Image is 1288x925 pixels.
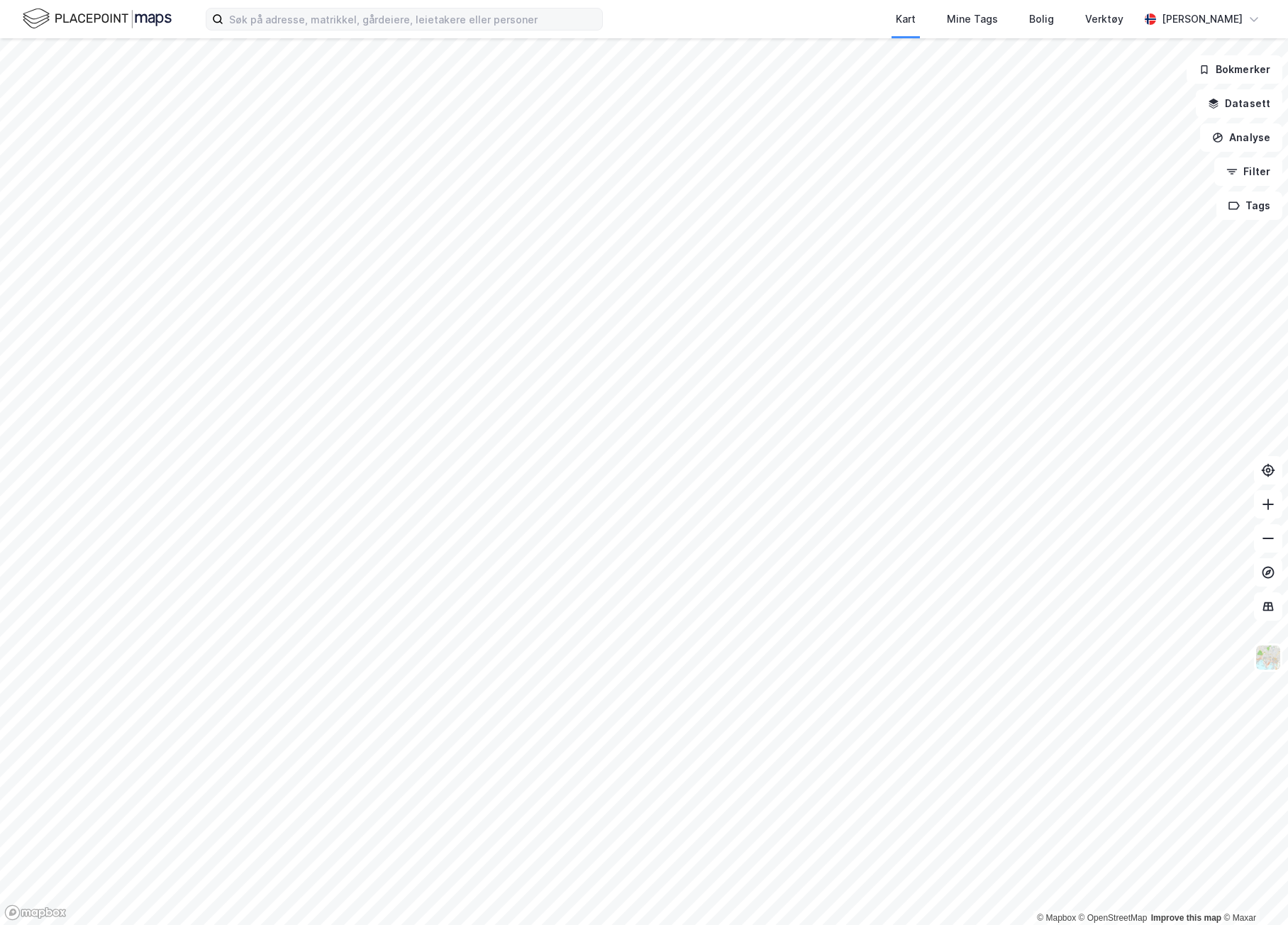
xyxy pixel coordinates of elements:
div: Kontrollprogram for chat [1217,857,1288,925]
div: Verktøy [1085,11,1123,28]
div: Bolig [1029,11,1054,28]
div: [PERSON_NAME] [1162,11,1243,28]
div: Kart [896,11,916,28]
input: Søk på adresse, matrikkel, gårdeiere, leietakere eller personer [223,9,602,30]
img: logo.f888ab2527a4732fd821a326f86c7f29.svg [23,6,172,31]
div: Mine Tags [947,11,998,28]
iframe: Chat Widget [1217,857,1288,925]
